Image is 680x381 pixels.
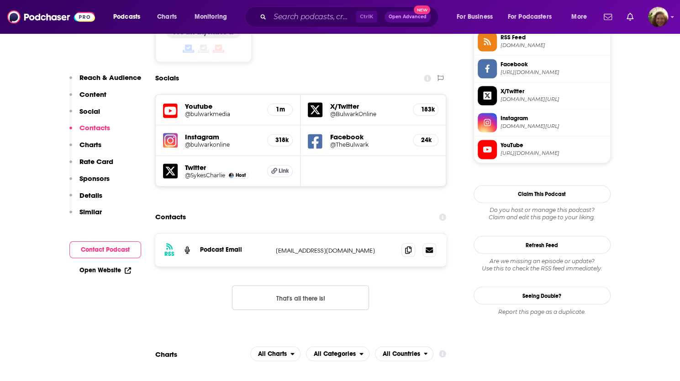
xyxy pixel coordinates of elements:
[478,86,606,105] a: X/Twitter[DOMAIN_NAME][URL]
[478,32,606,51] a: RSS Feed[DOMAIN_NAME]
[164,250,174,257] h3: RSS
[185,163,260,172] h5: Twitter
[501,42,606,49] span: audioboom.com
[474,206,611,214] span: Do you host or manage this podcast?
[79,191,102,200] p: Details
[79,140,101,149] p: Charts
[69,123,110,140] button: Contacts
[232,285,369,310] button: Nothing here.
[113,11,140,23] span: Podcasts
[151,10,182,24] a: Charts
[330,111,406,117] a: @BulwarkOnline
[474,286,611,304] a: Seeing Double?
[79,123,110,132] p: Contacts
[314,350,356,357] span: All Categories
[275,106,285,113] h5: 1m
[571,11,587,23] span: More
[69,207,102,224] button: Similar
[69,90,106,107] button: Content
[474,236,611,254] button: Refresh Feed
[385,11,431,22] button: Open AdvancedNew
[69,73,141,90] button: Reach & Audience
[253,6,447,27] div: Search podcasts, credits, & more...
[421,106,431,113] h5: 183k
[79,207,102,216] p: Similar
[69,241,141,258] button: Contact Podcast
[508,11,552,23] span: For Podcasters
[501,114,606,122] span: Instagram
[185,132,260,141] h5: Instagram
[474,257,611,272] div: Are we missing an episode or update? Use this to check the RSS feed immediately.
[155,69,179,87] h2: Socials
[383,350,420,357] span: All Countries
[195,11,227,23] span: Monitoring
[306,346,369,361] button: open menu
[157,11,177,23] span: Charts
[389,15,427,19] span: Open Advanced
[330,132,406,141] h5: Facebook
[250,346,300,361] button: open menu
[69,157,113,174] button: Rate Card
[185,172,225,179] a: @SykesCharlie
[229,173,234,178] img: Charlie Sykes
[330,102,406,111] h5: X/Twitter
[185,141,260,148] a: @bulwarkonline
[375,346,434,361] button: open menu
[478,59,606,78] a: Facebook[URL][DOMAIN_NAME]
[330,141,406,148] a: @TheBulwark
[79,174,110,183] p: Sponsors
[270,10,356,24] input: Search podcasts, credits, & more...
[474,308,611,315] div: Report this page as a duplicate.
[107,10,152,24] button: open menu
[275,136,285,144] h5: 318k
[565,10,598,24] button: open menu
[648,7,668,27] img: User Profile
[501,87,606,95] span: X/Twitter
[648,7,668,27] button: Show profile menu
[79,107,100,116] p: Social
[79,90,106,99] p: Content
[501,96,606,103] span: twitter.com/BulwarkOnline
[474,206,611,221] div: Claim and edit this page to your liking.
[69,174,110,191] button: Sponsors
[421,136,431,144] h5: 24k
[258,350,287,357] span: All Charts
[279,167,289,175] span: Link
[69,140,101,157] button: Charts
[185,111,260,117] h5: @bulwarkmedia
[69,191,102,208] button: Details
[478,113,606,132] a: Instagram[DOMAIN_NAME][URL]
[501,141,606,149] span: YouTube
[163,133,178,148] img: iconImage
[450,10,504,24] button: open menu
[502,10,565,24] button: open menu
[188,10,239,24] button: open menu
[69,107,100,124] button: Social
[200,245,269,253] p: Podcast Email
[501,123,606,130] span: instagram.com/bulwarkonline
[267,165,293,177] a: Link
[7,8,95,26] img: Podchaser - Follow, Share and Rate Podcasts
[79,73,141,82] p: Reach & Audience
[623,9,637,25] a: Show notifications dropdown
[155,208,186,226] h2: Contacts
[276,246,395,254] p: [EMAIL_ADDRESS][DOMAIN_NAME]
[648,7,668,27] span: Logged in as cborde
[600,9,616,25] a: Show notifications dropdown
[185,102,260,111] h5: Youtube
[501,33,606,42] span: RSS Feed
[236,172,246,178] span: Host
[457,11,493,23] span: For Business
[474,185,611,203] button: Claim This Podcast
[306,346,369,361] h2: Categories
[478,140,606,159] a: YouTube[URL][DOMAIN_NAME]
[155,349,177,358] h2: Charts
[375,346,434,361] h2: Countries
[356,11,377,23] span: Ctrl K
